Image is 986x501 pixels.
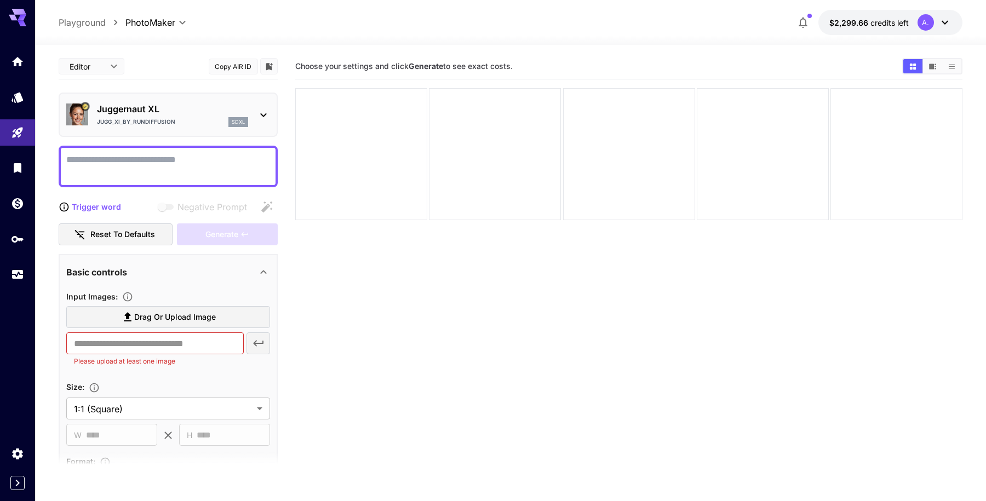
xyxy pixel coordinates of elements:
[156,200,256,214] span: Negative prompts are not compatible with the selected model.
[923,59,942,73] button: Show media in video view
[209,59,258,74] button: Copy AIR ID
[11,55,24,68] div: Home
[11,232,24,246] div: API Keys
[187,429,192,441] span: H
[84,382,104,393] button: Adjust the dimensions of the generated image by specifying its width and height in pixels, or sel...
[66,382,84,391] span: Size :
[59,16,125,29] nav: breadcrumb
[818,10,962,35] button: $2,299.65663A.
[97,118,175,126] p: Jugg_XI_by_RunDiffusion
[264,60,274,73] button: Add to library
[11,126,24,140] div: Playground
[11,268,24,281] div: Usage
[66,292,118,301] span: Input Images :
[903,59,922,73] button: Show media in grid view
[870,18,909,27] span: credits left
[918,14,934,31] div: A.
[59,223,173,246] button: Reset to defaults
[74,356,236,367] p: Please upload at least one image
[134,310,216,324] span: Drag or upload image
[97,102,248,116] p: Juggernaut XL
[66,98,270,131] div: Certified Model – Vetted for best performance and includes a commercial license.Juggernaut XLJugg...
[177,200,247,214] span: Negative Prompt
[74,429,82,441] span: W
[942,59,961,73] button: Show media in list view
[232,118,245,126] p: sdxl
[72,201,121,212] p: Trigger word
[10,476,25,490] button: Expand sidebar
[11,90,24,104] div: Models
[125,16,175,29] span: PhotoMaker
[81,102,90,111] button: Certified Model – Vetted for best performance and includes a commercial license.
[902,58,962,74] div: Show media in grid viewShow media in video viewShow media in list view
[59,16,106,29] a: Playground
[829,18,870,27] span: $2,299.66
[829,17,909,28] div: $2,299.65663
[66,259,270,285] div: Basic controls
[66,266,127,279] p: Basic controls
[11,197,24,210] div: Wallet
[11,161,24,175] div: Library
[118,291,137,302] button: Upload a reference image to guide the result. This is needed for Image-to-Image or Inpainting. Su...
[70,61,104,72] span: Editor
[295,61,513,71] span: Choose your settings and click to see exact costs.
[74,402,253,416] span: 1:1 (Square)
[409,61,443,71] b: Generate
[11,447,24,460] div: Settings
[59,196,121,218] button: Trigger word
[66,306,270,329] label: Drag or upload image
